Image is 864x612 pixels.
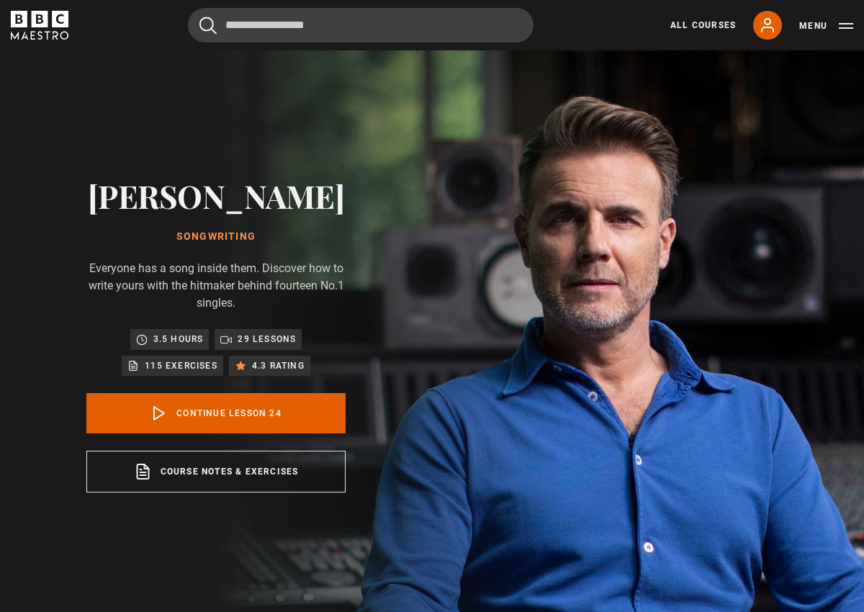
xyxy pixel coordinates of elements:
[238,332,296,346] p: 29 lessons
[188,8,534,42] input: Search
[145,359,217,373] p: 115 exercises
[86,177,346,214] h2: [PERSON_NAME]
[86,231,346,243] h1: Songwriting
[799,19,853,33] button: Toggle navigation
[86,260,346,312] p: Everyone has a song inside them. Discover how to write yours with the hitmaker behind fourteen No...
[86,451,346,492] a: Course notes & exercises
[86,393,346,433] a: Continue lesson 24
[670,19,736,32] a: All Courses
[11,11,68,40] svg: BBC Maestro
[252,359,305,373] p: 4.3 rating
[199,17,217,35] button: Submit the search query
[153,332,204,346] p: 3.5 hours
